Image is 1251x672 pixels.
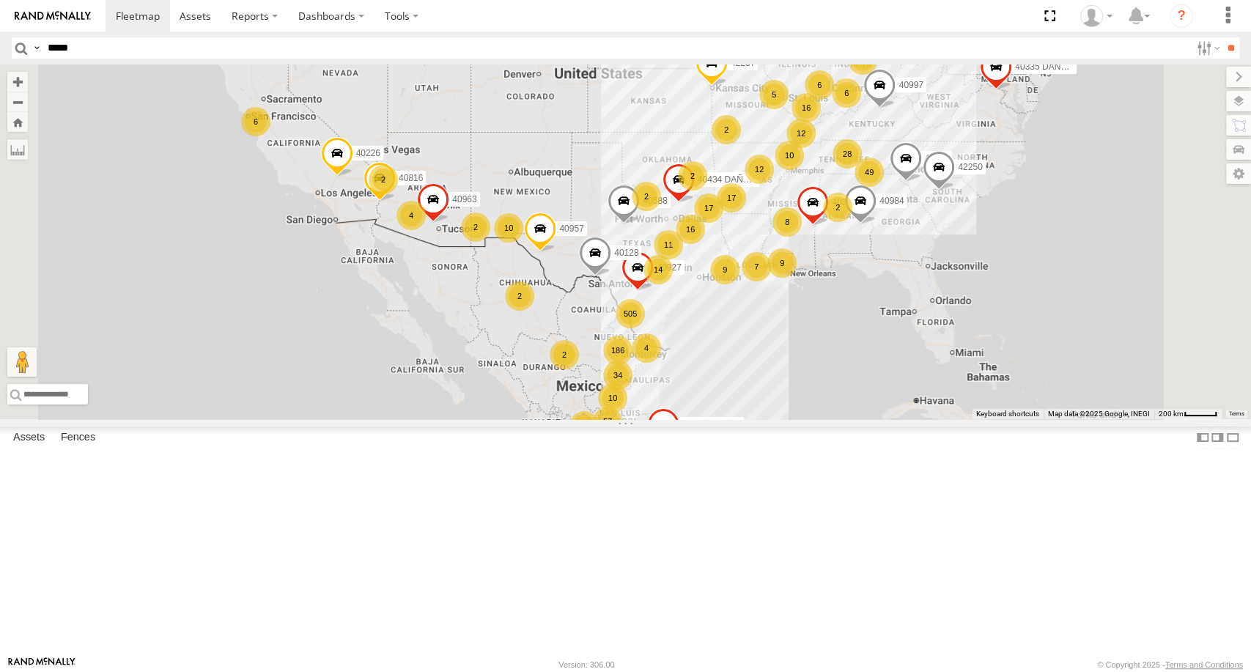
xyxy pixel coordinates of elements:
span: 40927 [657,262,681,273]
div: 57 [593,407,622,436]
span: 42250 [958,162,982,172]
label: Hide Summary Table [1225,427,1240,448]
span: 40957 [559,224,583,235]
div: 49 [855,158,884,187]
span: 200 km [1159,410,1184,418]
div: 2 [369,165,398,194]
span: 40226 [355,148,380,158]
div: 11 [654,230,683,259]
img: rand-logo.svg [15,11,91,21]
div: 9 [710,255,739,284]
div: Version: 306.00 [558,660,614,669]
div: 10 [775,141,804,170]
span: Map data ©2025 Google, INEGI [1048,410,1150,418]
div: Juan Oropeza [1075,5,1118,27]
a: Terms and Conditions [1165,660,1243,669]
div: 17 [717,183,746,213]
div: 34 [603,361,632,390]
span: 40963 [452,194,476,204]
i: ? [1170,4,1193,28]
div: 8 [772,207,802,237]
span: 40434 DAÑADO [697,174,761,185]
div: 4 [632,333,661,363]
span: 40335 DAÑADO [1015,62,1080,72]
div: 2 [712,115,741,144]
div: 16 [676,215,705,244]
label: Dock Summary Table to the Left [1195,427,1210,448]
button: Keyboard shortcuts [976,409,1039,419]
a: Terms (opens in new tab) [1229,411,1244,417]
div: 6 [832,78,861,108]
div: 28 [833,139,862,169]
span: 40997 [898,80,923,90]
button: Zoom Home [7,112,28,132]
label: Assets [6,427,52,448]
button: Map Scale: 200 km per 42 pixels [1154,409,1222,419]
label: Measure [7,139,28,160]
label: Search Query [31,37,43,59]
div: 2 [823,193,852,222]
div: 10 [494,213,523,243]
span: 40816 [398,174,422,184]
div: 6 [241,107,270,136]
div: 2 [678,161,707,191]
div: 186 [603,336,632,365]
button: Drag Pegman onto the map to open Street View [7,347,37,377]
div: 12 [786,119,816,148]
div: 10 [598,383,627,413]
div: 26 [569,411,599,440]
label: Dock Summary Table to the Right [1210,427,1225,448]
span: 42313 PERDIDO [682,419,749,429]
div: 12 [745,155,774,184]
div: © Copyright 2025 - [1097,660,1243,669]
div: 17 [694,193,723,223]
div: 2 [505,281,534,311]
div: 7 [742,252,771,281]
label: Search Filter Options [1191,37,1222,59]
div: 5 [759,80,789,109]
span: 40128 [614,248,638,258]
div: 2 [632,182,661,211]
div: 6 [805,70,834,100]
div: 16 [791,93,821,122]
div: 9 [767,248,797,278]
label: Map Settings [1226,163,1251,184]
div: 2 [550,340,579,369]
label: Fences [53,427,103,448]
div: 4 [396,201,426,230]
button: Zoom out [7,92,28,112]
div: 14 [643,255,673,284]
a: Visit our Website [8,657,75,672]
div: 2 [461,213,490,242]
div: 505 [616,299,645,328]
button: Zoom in [7,72,28,92]
span: 40984 [879,196,904,206]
